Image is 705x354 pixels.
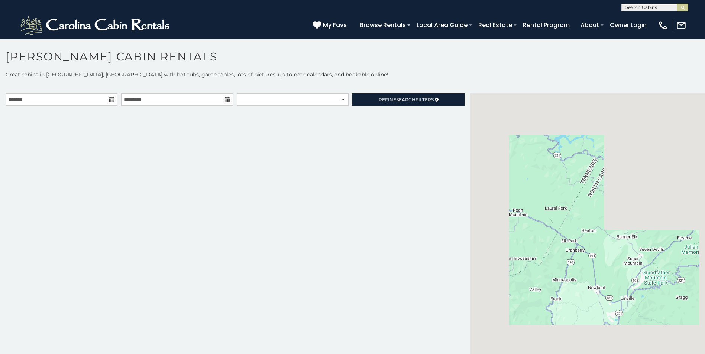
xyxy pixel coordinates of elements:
[658,20,668,30] img: phone-regular-white.png
[313,20,349,30] a: My Favs
[475,19,516,32] a: Real Estate
[676,20,686,30] img: mail-regular-white.png
[356,19,410,32] a: Browse Rentals
[323,20,347,30] span: My Favs
[19,14,173,36] img: White-1-2.png
[606,19,650,32] a: Owner Login
[379,97,434,102] span: Refine Filters
[577,19,603,32] a: About
[519,19,573,32] a: Rental Program
[413,19,471,32] a: Local Area Guide
[396,97,415,102] span: Search
[352,93,464,106] a: RefineSearchFilters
